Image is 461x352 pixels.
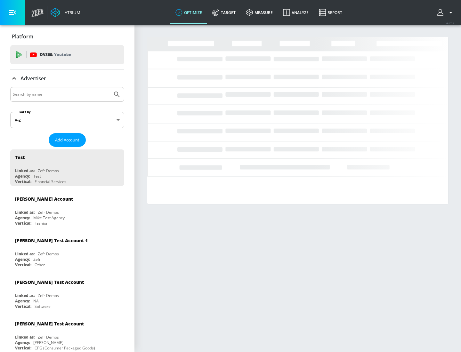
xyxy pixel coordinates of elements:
div: Test [33,173,41,179]
div: [PERSON_NAME] AccountLinked as:Zefr DemosAgency:Mike Test AgencyVertical:Fashion [10,191,124,228]
div: [PERSON_NAME] [33,340,63,345]
div: Vertical: [15,304,31,309]
div: Agency: [15,173,30,179]
div: Linked as: [15,210,35,215]
div: [PERSON_NAME] Test Account [15,321,84,327]
p: Platform [12,33,33,40]
a: Target [207,1,241,24]
div: Fashion [35,220,48,226]
div: [PERSON_NAME] Test Account 1Linked as:Zefr DemosAgency:ZefrVertical:Other [10,233,124,269]
p: DV360: [40,51,71,58]
div: DV360: Youtube [10,45,124,64]
div: Platform [10,28,124,45]
div: Zefr Demos [38,293,59,298]
input: Search by name [13,90,110,99]
div: A-Z [10,112,124,128]
div: Agency: [15,257,30,262]
div: [PERSON_NAME] Test Account [15,279,84,285]
button: Add Account [49,133,86,147]
div: Financial Services [35,179,66,184]
div: Linked as: [15,251,35,257]
div: [PERSON_NAME] Test AccountLinked as:Zefr DemosAgency:NAVertical:Software [10,274,124,311]
div: Linked as: [15,168,35,173]
div: [PERSON_NAME] Test Account 1 [15,237,88,244]
div: TestLinked as:Zefr DemosAgency:TestVertical:Financial Services [10,149,124,186]
div: Test [15,154,25,160]
div: Zefr [33,257,41,262]
a: optimize [170,1,207,24]
div: Vertical: [15,345,31,351]
p: Advertiser [20,75,46,82]
a: measure [241,1,278,24]
div: Linked as: [15,293,35,298]
a: Atrium [51,8,80,17]
label: Sort By [18,110,32,114]
a: Report [314,1,347,24]
div: Vertical: [15,262,31,268]
div: Other [35,262,45,268]
div: Agency: [15,298,30,304]
p: Youtube [54,51,71,58]
div: Vertical: [15,220,31,226]
div: Agency: [15,215,30,220]
span: v 4.25.2 [446,21,455,25]
a: Analyze [278,1,314,24]
div: Linked as: [15,334,35,340]
div: [PERSON_NAME] Account [15,196,73,202]
span: Add Account [55,136,79,144]
div: Mike Test Agency [33,215,65,220]
div: Zefr Demos [38,251,59,257]
div: Atrium [62,10,80,15]
div: Zefr Demos [38,168,59,173]
div: Software [35,304,51,309]
div: Vertical: [15,179,31,184]
div: Zefr Demos [38,334,59,340]
div: Zefr Demos [38,210,59,215]
div: NA [33,298,39,304]
div: CPG (Consumer Packaged Goods) [35,345,95,351]
div: Agency: [15,340,30,345]
div: Advertiser [10,69,124,87]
